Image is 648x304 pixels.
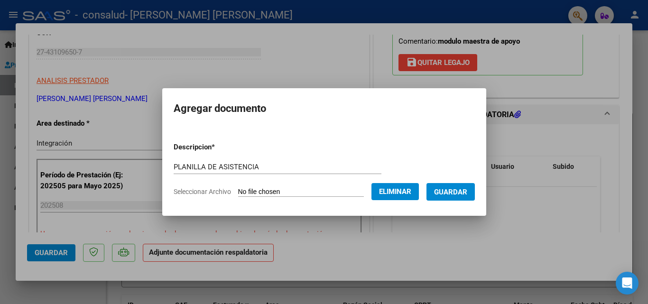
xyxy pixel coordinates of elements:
[434,188,467,196] span: Guardar
[371,183,419,200] button: Eliminar
[174,100,475,118] h2: Agregar documento
[174,142,264,153] p: Descripcion
[174,188,231,195] span: Seleccionar Archivo
[616,272,639,295] div: Open Intercom Messenger
[379,187,411,196] span: Eliminar
[426,183,475,201] button: Guardar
